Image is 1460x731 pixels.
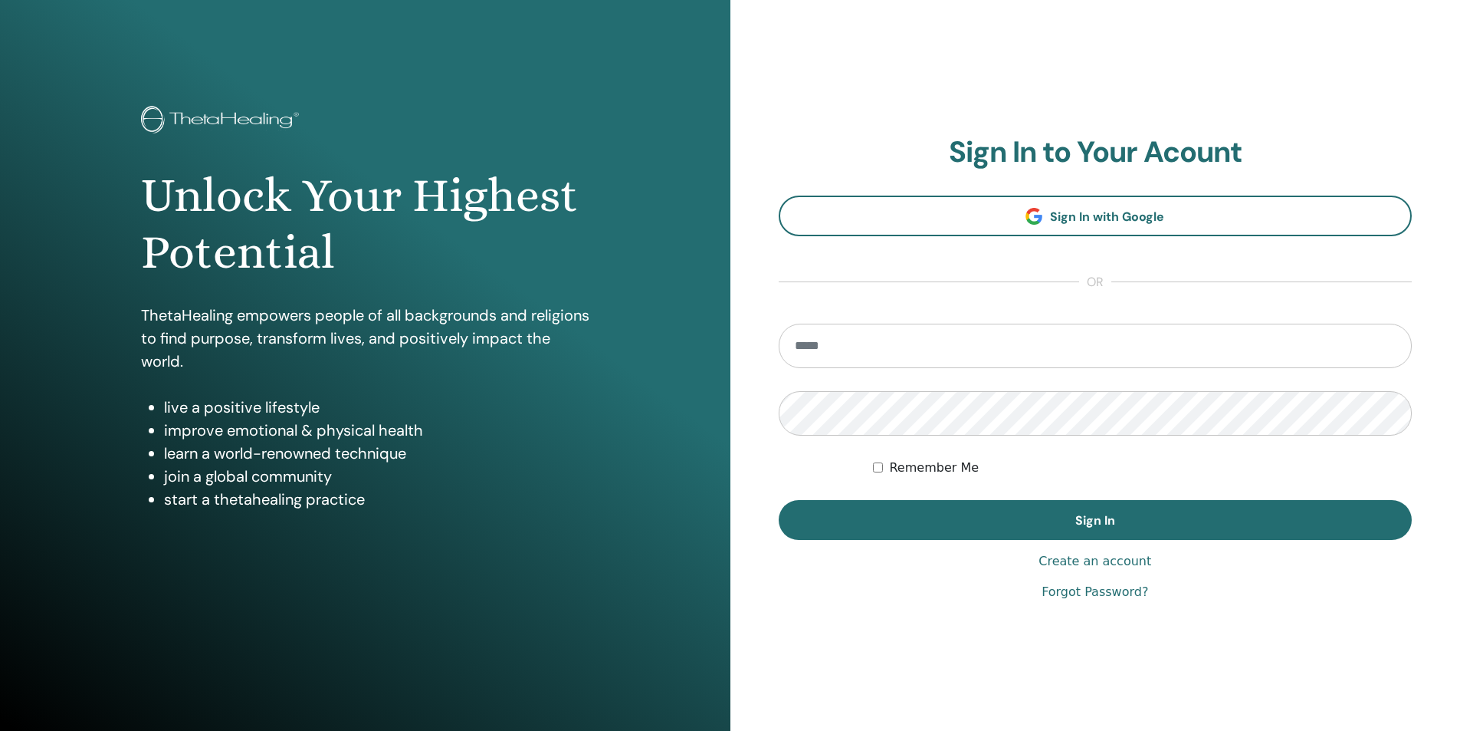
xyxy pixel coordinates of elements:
[1075,512,1115,528] span: Sign In
[164,396,589,419] li: live a positive lifestyle
[889,459,979,477] label: Remember Me
[1038,552,1151,571] a: Create an account
[779,135,1412,170] h2: Sign In to Your Acount
[1079,273,1111,291] span: or
[779,196,1412,236] a: Sign In with Google
[164,442,589,465] li: learn a world-renowned technique
[164,419,589,442] li: improve emotional & physical health
[779,500,1412,540] button: Sign In
[164,465,589,488] li: join a global community
[1050,209,1164,225] span: Sign In with Google
[164,488,589,511] li: start a thetahealing practice
[141,304,589,373] p: ThetaHealing empowers people of all backgrounds and religions to find purpose, transform lives, a...
[141,167,589,282] h1: Unlock Your Highest Potential
[1042,583,1148,601] a: Forgot Password?
[873,459,1412,477] div: Keep me authenticated indefinitely or until I manually logout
